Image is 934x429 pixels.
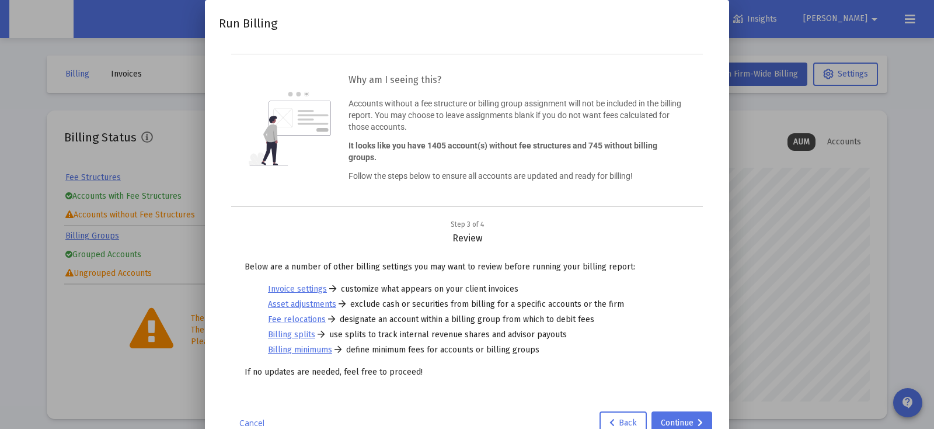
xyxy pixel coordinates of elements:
[348,140,685,163] p: It looks like you have 1405 account(s) without fee structures and 745 without billing groups.
[268,299,666,310] li: exclude cash or securities from billing for a specific accounts or the firm
[268,344,332,356] a: Billing minimums
[268,329,666,341] li: use splits to track internal revenue shares and advisor payouts
[268,283,327,295] a: Invoice settings
[222,417,281,429] a: Cancel
[268,283,666,295] li: customize what appears on your client invoices
[268,314,326,326] a: Fee relocations
[268,329,315,341] a: Billing splits
[348,170,685,182] p: Follow the steps below to ensure all accounts are updated and ready for billing!
[268,299,336,310] a: Asset adjustments
[249,92,331,165] img: question
[219,14,277,33] h2: Run Billing
[233,219,701,244] div: Review
[245,366,689,378] p: If no updates are needed, feel free to proceed!
[451,219,484,230] div: Step 3 of 4
[268,344,666,356] li: define minimum fees for accounts or billing groups
[348,72,685,88] h3: Why am I seeing this?
[609,418,637,428] span: Back
[245,261,689,273] p: Below are a number of other billing settings you may want to review before running your billing r...
[348,98,685,133] p: Accounts without a fee structure or billing group assignment will not be included in the billing ...
[268,314,666,326] li: designate an account within a billing group from which to debit fees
